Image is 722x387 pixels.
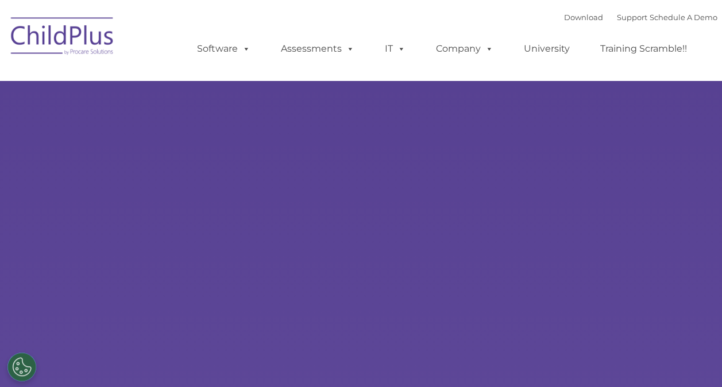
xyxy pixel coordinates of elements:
button: Cookies Settings [7,353,36,381]
a: IT [373,37,417,60]
a: University [512,37,581,60]
a: Software [186,37,262,60]
a: Company [424,37,505,60]
a: Support [617,13,647,22]
font: | [564,13,717,22]
a: Training Scramble!! [589,37,698,60]
a: Schedule A Demo [650,13,717,22]
a: Assessments [269,37,366,60]
a: Download [564,13,603,22]
img: ChildPlus by Procare Solutions [5,9,120,67]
